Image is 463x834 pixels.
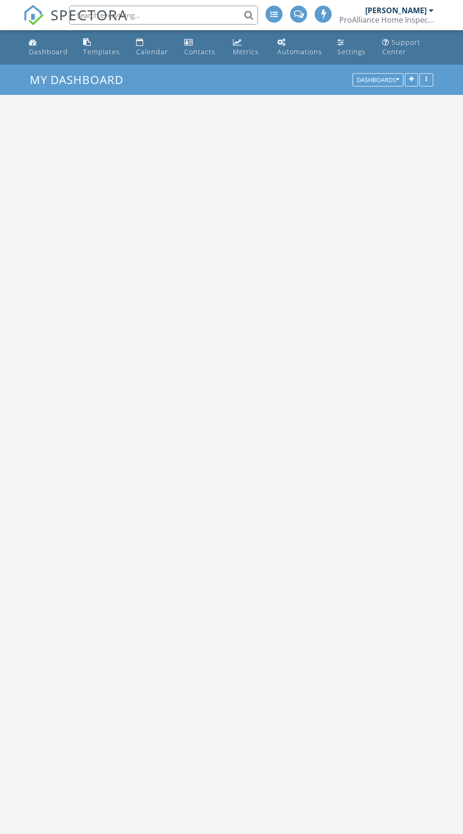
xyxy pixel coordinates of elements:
[382,38,420,56] div: Support Center
[180,34,222,61] a: Contacts
[69,6,258,25] input: Search everything...
[184,47,215,56] div: Contacts
[51,5,128,25] span: SPECTORA
[274,34,326,61] a: Automations (Basic)
[339,15,434,25] div: ProAlliance Home Inspections
[277,47,322,56] div: Automations
[334,34,371,61] a: Settings
[136,47,168,56] div: Calendar
[337,47,366,56] div: Settings
[23,5,44,25] img: The Best Home Inspection Software - Spectora
[233,47,259,56] div: Metrics
[352,74,403,87] button: Dashboards
[79,34,124,61] a: Templates
[25,34,72,61] a: Dashboard
[357,77,399,84] div: Dashboards
[83,47,120,56] div: Templates
[23,13,128,33] a: SPECTORA
[29,47,68,56] div: Dashboard
[229,34,266,61] a: Metrics
[378,34,438,61] a: Support Center
[30,72,131,87] a: My Dashboard
[365,6,427,15] div: [PERSON_NAME]
[132,34,173,61] a: Calendar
